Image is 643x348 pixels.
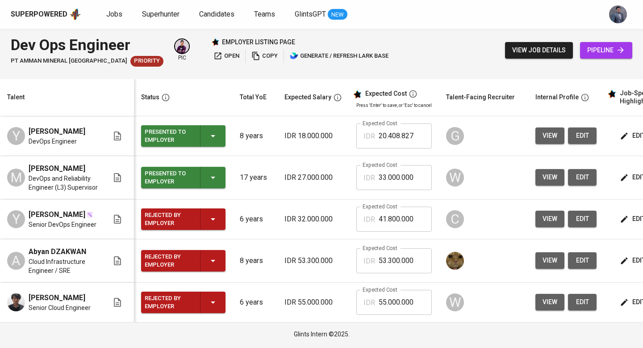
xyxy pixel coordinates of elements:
[106,10,122,18] span: Jobs
[141,92,159,103] div: Status
[288,49,391,63] button: lark generate / refresh lark base
[145,209,193,229] div: Rejected by Employer
[353,90,362,99] img: glints_star.svg
[145,168,193,187] div: Presented to Employer
[145,293,193,312] div: Rejected by Employer
[607,89,616,98] img: glints_star.svg
[141,208,225,230] button: Rejected by Employer
[535,252,564,269] button: view
[199,9,236,20] a: Candidates
[446,293,464,311] div: W
[29,220,96,229] span: Senior DevOps Engineer
[106,9,124,20] a: Jobs
[284,214,342,225] p: IDR 32.000.000
[7,252,25,270] div: A
[284,297,342,308] p: IDR 55.000.000
[240,172,270,183] p: 17 years
[543,130,557,141] span: view
[543,172,557,183] span: view
[7,127,25,145] div: Y
[211,38,219,46] img: Glints Star
[141,125,225,147] button: Presented to Employer
[249,49,280,63] button: copy
[175,39,189,53] img: erwin@glints.com
[284,255,342,266] p: IDR 53.300.000
[29,163,85,174] span: [PERSON_NAME]
[11,34,163,56] div: Dev Ops Engineer
[290,51,299,60] img: lark
[240,297,270,308] p: 6 years
[29,137,77,146] span: DevOps Engineer
[7,169,25,187] div: M
[535,211,564,227] button: view
[7,293,25,311] img: Andrian Latif
[284,131,342,141] p: IDR 18.000.000
[7,92,25,103] div: Talent
[284,172,342,183] p: IDR 27.000.000
[543,255,557,266] span: view
[575,130,589,141] span: edit
[580,42,632,59] a: pipeline
[199,10,234,18] span: Candidates
[141,167,225,188] button: Presented to Employer
[295,10,326,18] span: GlintsGPT
[254,9,277,20] a: Teams
[254,10,275,18] span: Teams
[29,257,98,275] span: Cloud Infrastructure Engineer / SRE
[568,169,597,186] a: edit
[29,293,85,303] span: [PERSON_NAME]
[11,9,67,20] div: Superpowered
[174,38,190,62] div: pic
[141,292,225,313] button: Rejected by Employer
[363,173,375,183] p: IDR
[211,49,242,63] button: open
[587,45,625,56] span: pipeline
[240,214,270,225] p: 6 years
[363,131,375,142] p: IDR
[29,209,85,220] span: [PERSON_NAME]
[145,126,193,146] div: Presented to Employer
[7,210,25,228] div: Y
[568,211,597,227] button: edit
[543,213,557,225] span: view
[29,174,98,192] span: DevOps and Reliability Engineer (L3) Supervisor
[575,255,589,266] span: edit
[11,57,127,65] span: PT Amman Mineral [GEOGRAPHIC_DATA]
[328,10,347,19] span: NEW
[505,42,573,59] button: view job details
[446,210,464,228] div: C
[130,57,163,65] span: Priority
[356,102,432,109] p: Press 'Enter' to save, or 'Esc' to cancel
[575,172,589,183] span: edit
[29,246,86,257] span: Abyan DZAKWAN
[575,213,589,225] span: edit
[295,9,347,20] a: GlintsGPT NEW
[446,92,515,103] div: Talent-Facing Recruiter
[609,5,627,23] img: jhon@glints.com
[69,8,81,21] img: app logo
[240,92,267,103] div: Total YoE
[284,92,331,103] div: Expected Salary
[240,131,270,141] p: 8 years
[11,8,81,21] a: Superpoweredapp logo
[568,294,597,310] button: edit
[363,297,375,308] p: IDR
[512,45,566,56] span: view job details
[535,92,579,103] div: Internal Profile
[446,127,464,145] div: G
[568,127,597,144] button: edit
[240,255,270,266] p: 8 years
[568,252,597,269] a: edit
[29,303,91,312] span: Senior Cloud Engineer
[365,90,407,98] div: Expected Cost
[535,127,564,144] button: view
[222,38,295,47] p: employer listing page
[543,297,557,308] span: view
[363,214,375,225] p: IDR
[142,9,181,20] a: Superhunter
[446,169,464,187] div: W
